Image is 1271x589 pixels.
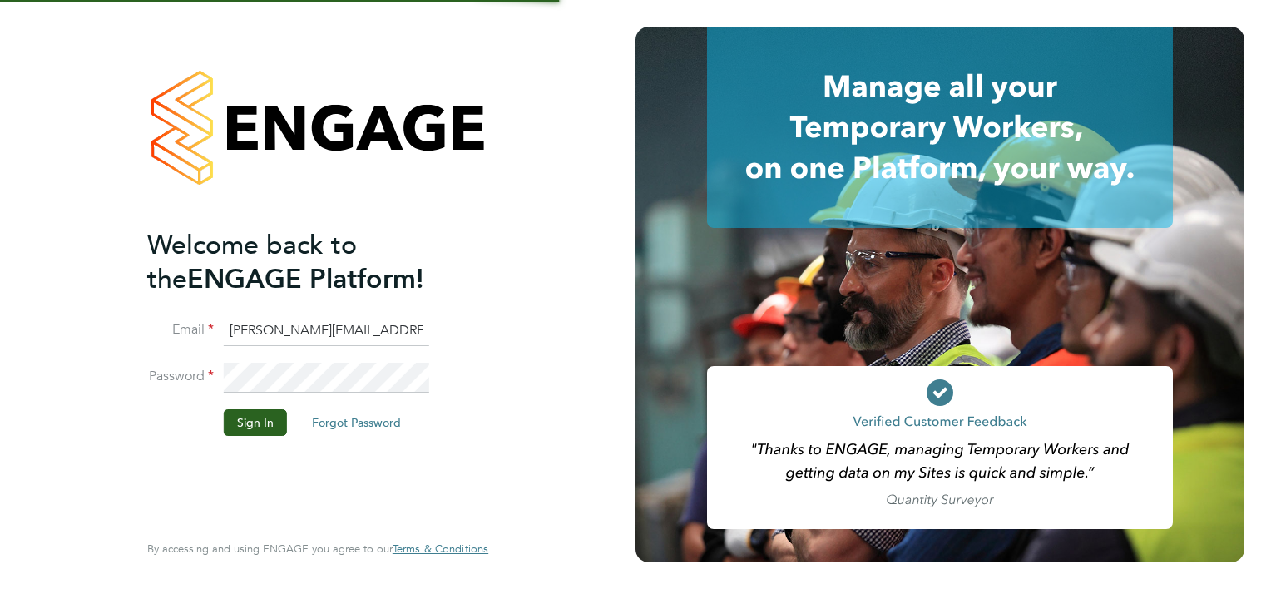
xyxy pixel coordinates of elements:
[299,409,414,436] button: Forgot Password
[147,321,214,339] label: Email
[393,542,488,556] a: Terms & Conditions
[224,316,429,346] input: Enter your work email...
[147,228,472,296] h2: ENGAGE Platform!
[147,368,214,385] label: Password
[224,409,287,436] button: Sign In
[147,542,488,556] span: By accessing and using ENGAGE you agree to our
[147,229,357,295] span: Welcome back to the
